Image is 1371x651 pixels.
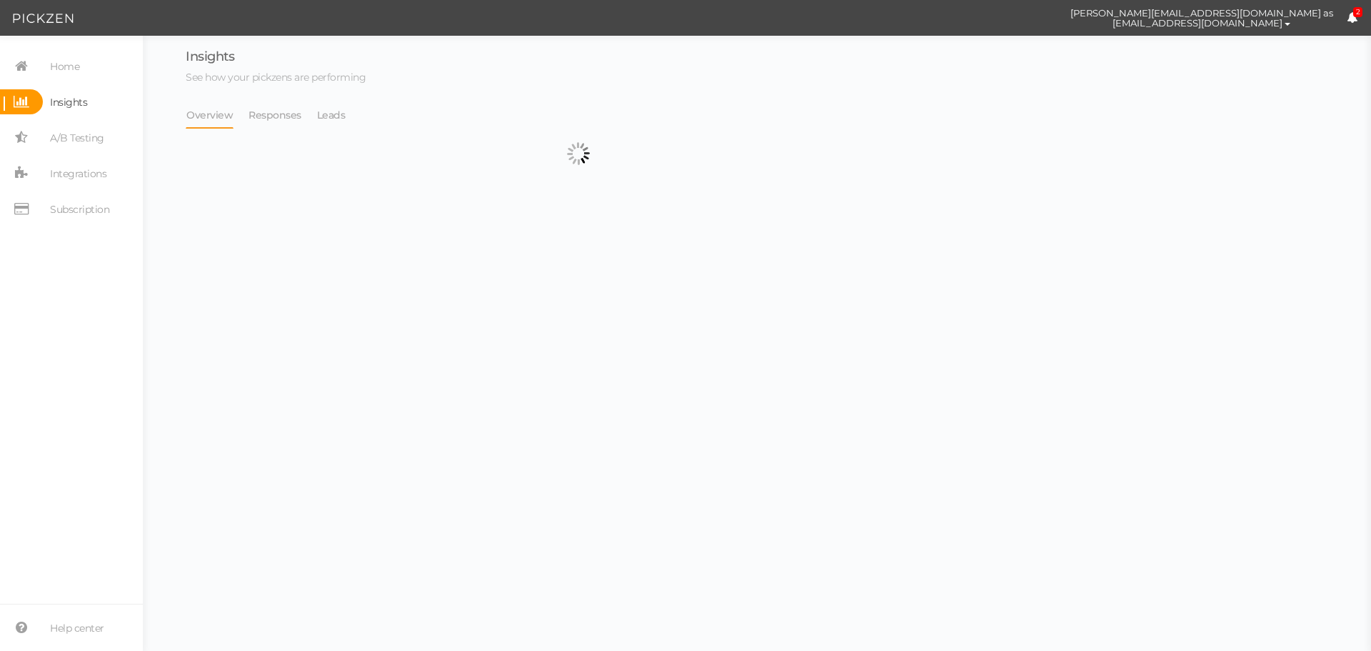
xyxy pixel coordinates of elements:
[248,101,316,129] li: Responses
[316,101,361,129] li: Leads
[186,101,233,129] a: Overview
[567,142,590,165] img: spinnerbig.gif
[50,198,109,221] span: Subscription
[50,617,104,640] span: Help center
[186,101,248,129] li: Overview
[1113,17,1282,29] span: [EMAIL_ADDRESS][DOMAIN_NAME]
[1070,8,1333,18] span: [PERSON_NAME][EMAIL_ADDRESS][DOMAIN_NAME] as
[50,91,87,114] span: Insights
[186,71,366,84] span: See how your pickzens are performing
[50,126,104,149] span: A/B Testing
[1057,1,1347,35] button: [PERSON_NAME][EMAIL_ADDRESS][DOMAIN_NAME] as [EMAIL_ADDRESS][DOMAIN_NAME]
[1353,7,1363,18] span: 2
[248,101,302,129] a: Responses
[50,162,106,185] span: Integrations
[186,49,234,64] span: Insights
[1032,6,1057,31] img: cd8312e7a6b0c0157f3589280924bf3e
[316,101,346,129] a: Leads
[13,10,74,27] img: Pickzen logo
[50,55,79,78] span: Home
